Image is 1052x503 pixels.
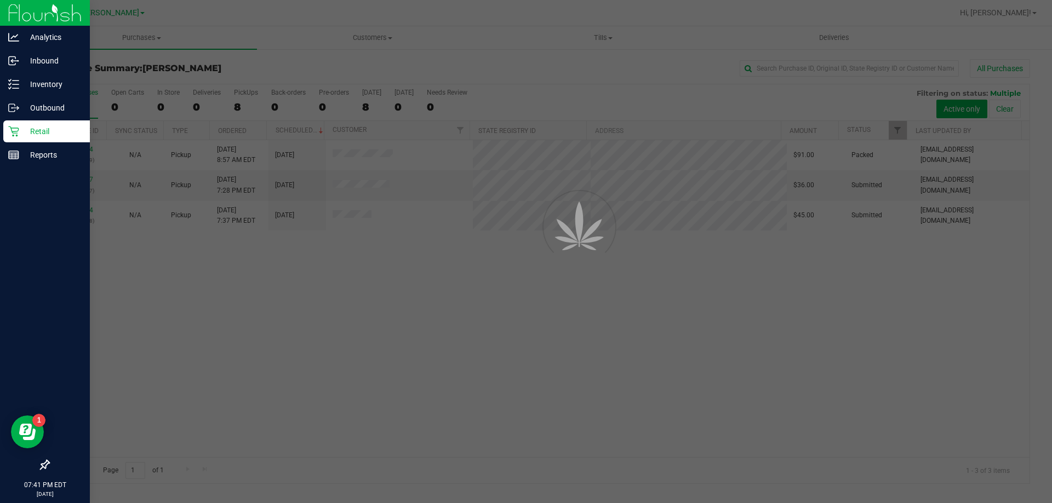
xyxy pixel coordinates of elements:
[19,125,85,138] p: Retail
[19,31,85,44] p: Analytics
[5,480,85,490] p: 07:41 PM EDT
[8,126,19,137] inline-svg: Retail
[8,79,19,90] inline-svg: Inventory
[19,78,85,91] p: Inventory
[8,32,19,43] inline-svg: Analytics
[8,149,19,160] inline-svg: Reports
[19,101,85,114] p: Outbound
[8,55,19,66] inline-svg: Inbound
[19,54,85,67] p: Inbound
[19,148,85,161] p: Reports
[11,415,44,448] iframe: Resource center
[5,490,85,498] p: [DATE]
[8,102,19,113] inline-svg: Outbound
[32,414,45,427] iframe: Resource center unread badge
